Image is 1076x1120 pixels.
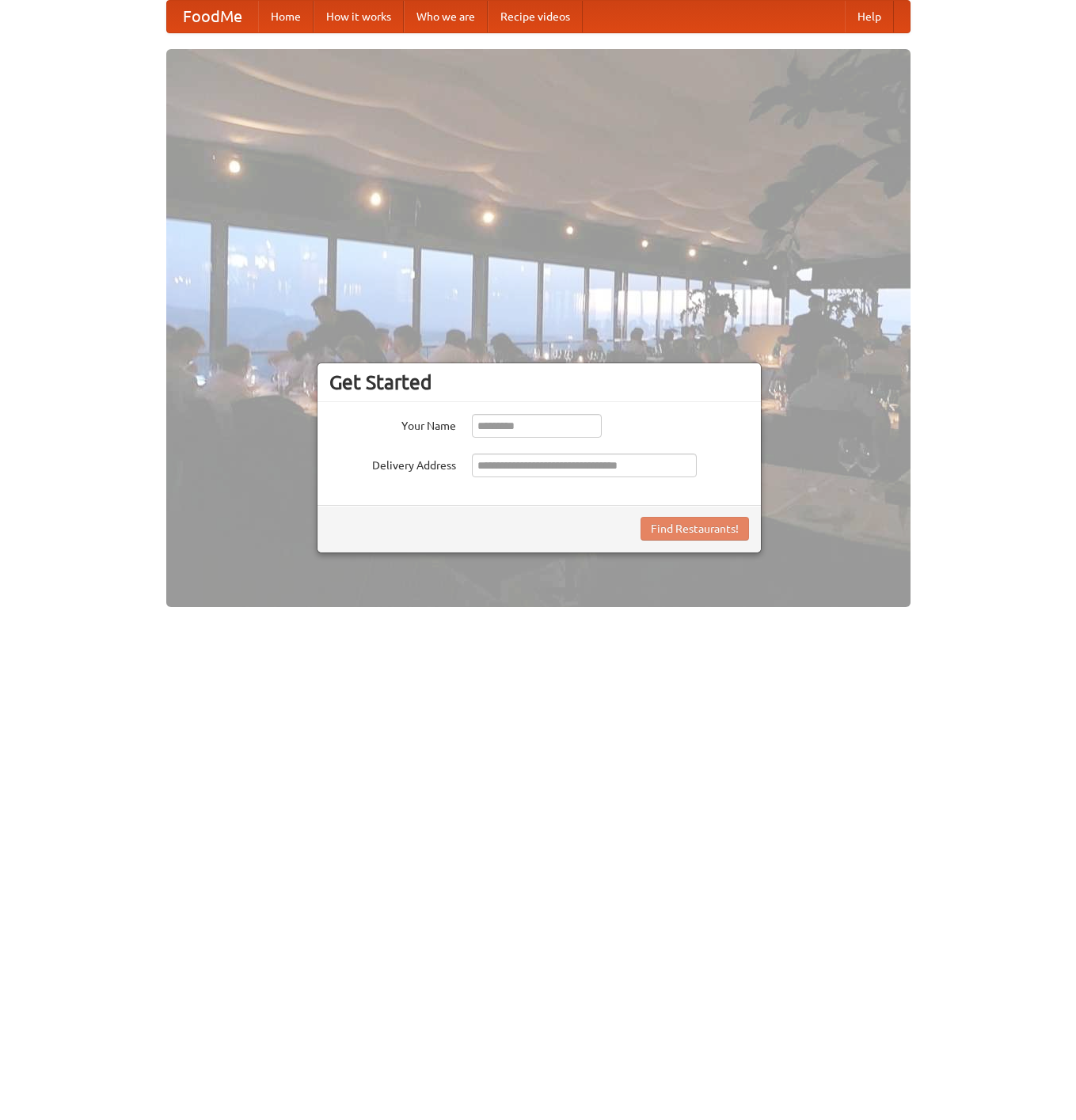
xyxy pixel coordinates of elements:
[329,414,456,434] label: Your Name
[329,454,456,473] label: Delivery Address
[845,1,894,32] a: Help
[404,1,488,32] a: Who we are
[314,1,404,32] a: How it works
[258,1,314,32] a: Home
[167,1,258,32] a: FoodMe
[329,370,749,394] h3: Get Started
[641,517,749,541] button: Find Restaurants!
[488,1,583,32] a: Recipe videos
